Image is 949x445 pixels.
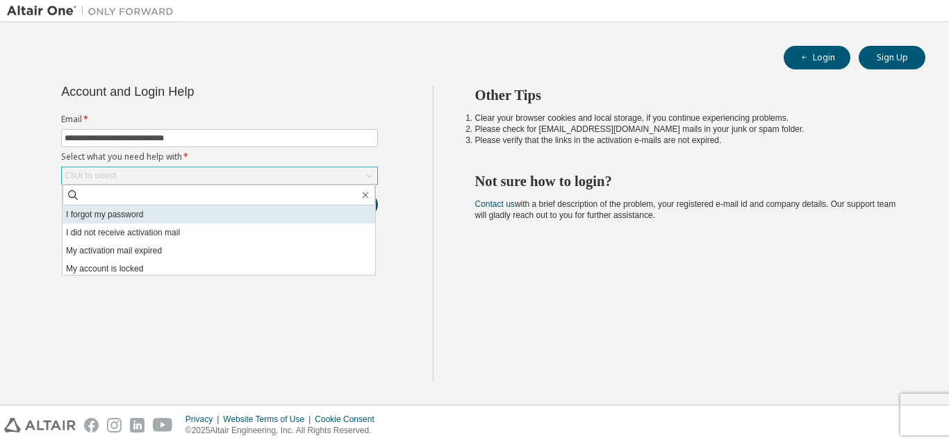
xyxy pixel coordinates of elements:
img: linkedin.svg [130,418,145,433]
img: youtube.svg [153,418,173,433]
div: Account and Login Help [61,86,315,97]
h2: Other Tips [475,86,901,104]
li: Clear your browser cookies and local storage, if you continue experiencing problems. [475,112,901,124]
button: Sign Up [859,46,925,69]
div: Cookie Consent [315,414,382,425]
div: Privacy [185,414,223,425]
li: I forgot my password [63,205,375,224]
img: facebook.svg [84,418,99,433]
span: with a brief description of the problem, your registered e-mail id and company details. Our suppo... [475,199,896,220]
button: Login [784,46,850,69]
div: Click to select [65,170,116,181]
img: altair_logo.svg [4,418,76,433]
div: Website Terms of Use [223,414,315,425]
h2: Not sure how to login? [475,172,901,190]
div: Click to select [62,167,377,184]
p: © 2025 Altair Engineering, Inc. All Rights Reserved. [185,425,383,437]
li: Please verify that the links in the activation e-mails are not expired. [475,135,901,146]
img: instagram.svg [107,418,122,433]
label: Email [61,114,378,125]
img: Altair One [7,4,181,18]
a: Contact us [475,199,515,209]
label: Select what you need help with [61,151,378,162]
li: Please check for [EMAIL_ADDRESS][DOMAIN_NAME] mails in your junk or spam folder. [475,124,901,135]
